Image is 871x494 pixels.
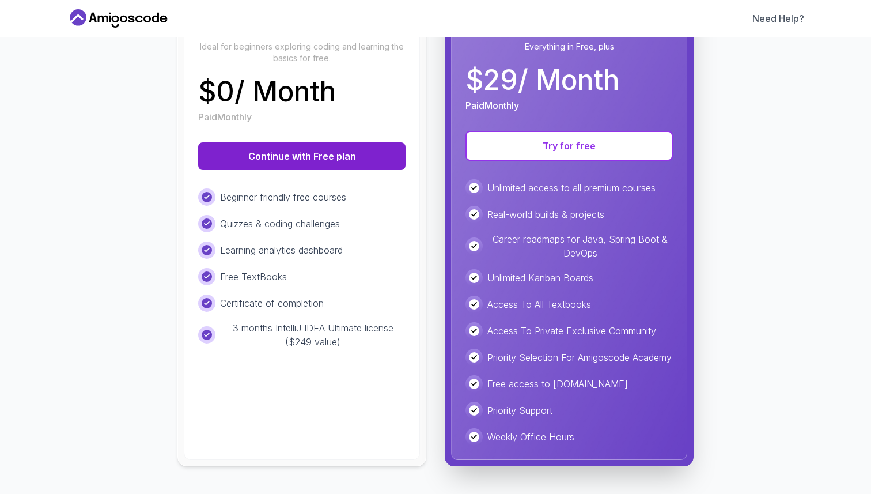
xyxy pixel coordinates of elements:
p: Quizzes & coding challenges [220,217,340,231]
p: Free TextBooks [220,270,287,284]
p: Paid Monthly [465,99,519,112]
button: Continue with Free plan [198,142,406,170]
p: Priority Support [487,404,552,417]
p: Weekly Office Hours [487,430,574,444]
p: $ 29 / Month [465,66,619,94]
p: 3 months IntelliJ IDEA Ultimate license ($249 value) [220,321,406,349]
p: Real-world builds & projects [487,208,604,221]
p: Priority Selection For Amigoscode Academy [487,350,672,364]
p: Unlimited access to all premium courses [487,181,656,195]
p: Certificate of completion [220,296,324,310]
p: $ 0 / Month [198,78,336,105]
p: Ideal for beginners exploring coding and learning the basics for free. [198,41,406,64]
p: Career roadmaps for Java, Spring Boot & DevOps [487,232,673,260]
button: Try for free [465,131,673,161]
p: Unlimited Kanban Boards [487,271,593,285]
p: Free access to [DOMAIN_NAME] [487,377,628,391]
p: Everything in Free, plus [465,41,673,52]
p: Paid Monthly [198,110,252,124]
p: Access To Private Exclusive Community [487,324,656,338]
p: Beginner friendly free courses [220,190,346,204]
p: Access To All Textbooks [487,297,591,311]
p: Learning analytics dashboard [220,243,343,257]
a: Need Help? [752,12,804,25]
